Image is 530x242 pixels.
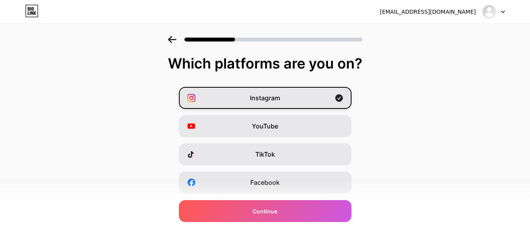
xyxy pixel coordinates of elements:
[250,93,280,103] span: Instagram
[8,56,522,71] div: Which platforms are you on?
[255,150,275,159] span: TikTok
[252,121,278,131] span: YouTube
[253,207,277,215] span: Continue
[482,4,497,19] img: punjabhouse
[250,178,280,187] span: Facebook
[380,8,476,16] div: [EMAIL_ADDRESS][DOMAIN_NAME]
